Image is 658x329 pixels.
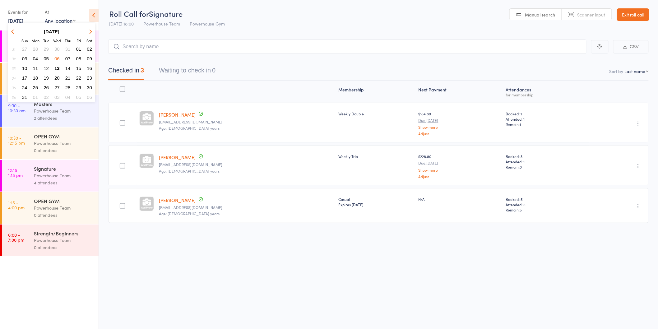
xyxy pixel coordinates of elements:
[44,66,49,71] span: 12
[2,160,99,192] a: 12:15 -1:15 pmSignaturePowerhouse Team4 attendees
[520,207,522,212] span: 5
[44,29,59,34] strong: [DATE]
[34,230,93,237] div: Strength/Beginners
[85,74,94,82] button: 23
[12,47,15,52] em: 31
[65,56,71,61] span: 07
[22,95,27,100] span: 31
[85,83,94,92] button: 30
[419,161,501,165] small: Due [DATE]
[44,56,49,61] span: 05
[76,46,81,52] span: 01
[76,56,81,61] span: 08
[34,100,93,107] div: Masters
[52,83,62,92] button: 27
[54,95,60,100] span: 03
[525,12,555,18] span: Manual search
[22,46,27,52] span: 27
[43,38,49,43] small: Tuesday
[34,133,93,140] div: OPEN GYM
[52,64,62,72] button: 13
[143,21,180,27] span: Powerhouse Team
[419,111,501,136] div: $184.80
[419,132,501,136] a: Adjust
[21,38,28,43] small: Sunday
[41,83,51,92] button: 26
[625,68,646,74] div: Last name
[85,64,94,72] button: 16
[506,111,587,116] span: Booked: 1
[159,211,220,216] span: Age: [DEMOGRAPHIC_DATA] years
[20,83,30,92] button: 24
[338,202,413,207] div: Expires [DATE]
[31,64,40,72] button: 11
[8,7,39,17] div: Events for
[2,192,99,224] a: 1:15 -4:00 pmOPEN GYMPowerhouse Team0 attendees
[8,168,23,178] time: 12:15 - 1:15 pm
[2,30,99,62] a: 6:00 -7:00 amSignaturePowerhouse Team2 attendees
[76,38,81,43] small: Friday
[63,54,73,63] button: 07
[65,85,71,90] span: 28
[31,93,40,101] button: 01
[76,95,81,100] span: 05
[2,63,99,95] a: 7:00 -8:00 amOPEN GYMPowerhouse Team0 attendees
[33,46,38,52] span: 28
[12,85,16,90] em: 35
[159,197,196,203] a: [PERSON_NAME]
[506,159,587,164] span: Attended: 1
[34,107,93,114] div: Powerhouse Team
[520,122,521,127] span: 1
[338,111,413,116] div: Weekly Double
[34,204,93,211] div: Powerhouse Team
[109,21,134,27] span: [DATE] 18:00
[419,197,501,202] div: N/A
[87,85,92,90] span: 30
[506,93,587,97] div: for membership
[52,74,62,82] button: 20
[338,154,413,159] div: Weekly Trio
[44,75,49,81] span: 19
[54,66,60,71] span: 13
[65,46,71,52] span: 31
[41,74,51,82] button: 19
[34,140,93,147] div: Powerhouse Team
[63,93,73,101] button: 04
[22,85,27,90] span: 24
[159,154,196,160] a: [PERSON_NAME]
[44,95,49,100] span: 02
[54,56,60,61] span: 06
[65,75,71,81] span: 21
[33,66,38,71] span: 11
[419,125,501,129] a: Show more
[33,56,38,61] span: 04
[74,93,84,101] button: 05
[86,38,92,43] small: Saturday
[20,64,30,72] button: 10
[503,83,589,100] div: Atten­dances
[609,68,623,74] label: Sort by
[33,85,38,90] span: 25
[12,66,16,71] em: 33
[159,125,220,131] span: Age: [DEMOGRAPHIC_DATA] years
[2,127,99,159] a: 10:30 -12:15 pmOPEN GYMPowerhouse Team0 attendees
[34,197,93,204] div: OPEN GYM
[74,54,84,63] button: 08
[34,237,93,244] div: Powerhouse Team
[8,17,23,24] a: [DATE]
[34,147,93,154] div: 0 attendees
[159,64,215,80] button: Waiting to check in0
[74,83,84,92] button: 29
[506,164,587,169] span: Remain:
[34,165,93,172] div: Signature
[74,64,84,72] button: 15
[338,197,413,207] div: Casual
[108,64,144,80] button: Checked in3
[65,38,71,43] small: Thursday
[34,114,93,122] div: 2 attendees
[63,45,73,53] button: 31
[159,162,334,167] small: mailkochardy@yahoo.com
[20,54,30,63] button: 03
[44,46,49,52] span: 29
[109,8,149,19] span: Roll Call for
